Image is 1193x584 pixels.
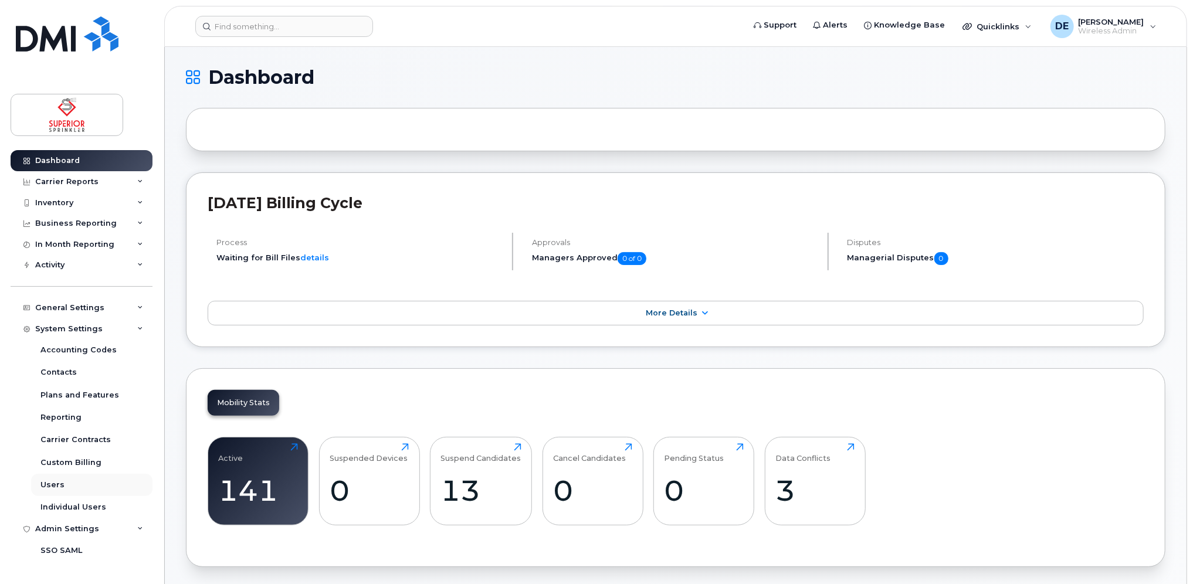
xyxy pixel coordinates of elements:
[618,252,646,265] span: 0 of 0
[553,443,632,518] a: Cancel Candidates0
[848,238,1144,247] h4: Disputes
[330,443,409,518] a: Suspended Devices0
[532,238,818,247] h4: Approvals
[441,473,521,508] div: 13
[646,308,697,317] span: More Details
[219,443,243,463] div: Active
[665,443,744,518] a: Pending Status0
[208,194,1144,212] h2: [DATE] Billing Cycle
[216,238,502,247] h4: Process
[665,443,724,463] div: Pending Status
[441,443,521,463] div: Suspend Candidates
[553,443,626,463] div: Cancel Candidates
[848,252,1144,265] h5: Managerial Disputes
[330,443,408,463] div: Suspended Devices
[665,473,744,508] div: 0
[219,443,298,518] a: Active141
[775,473,855,508] div: 3
[208,69,314,86] span: Dashboard
[553,473,632,508] div: 0
[219,473,298,508] div: 141
[216,252,502,263] li: Waiting for Bill Files
[775,443,855,518] a: Data Conflicts3
[441,443,521,518] a: Suspend Candidates13
[330,473,409,508] div: 0
[300,253,329,262] a: details
[775,443,831,463] div: Data Conflicts
[934,252,948,265] span: 0
[532,252,818,265] h5: Managers Approved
